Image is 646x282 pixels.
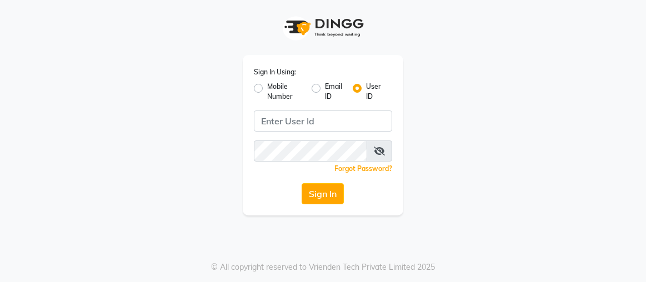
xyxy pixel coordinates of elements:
[325,82,344,102] label: Email ID
[278,11,367,44] img: logo1.svg
[254,67,296,77] label: Sign In Using:
[254,110,393,132] input: Username
[366,82,383,102] label: User ID
[302,183,344,204] button: Sign In
[267,82,303,102] label: Mobile Number
[254,140,368,162] input: Username
[334,164,392,173] a: Forgot Password?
